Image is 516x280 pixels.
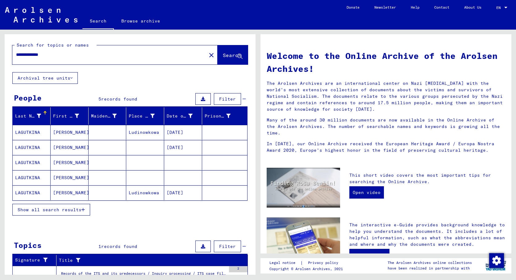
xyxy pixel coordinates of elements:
[205,49,218,61] button: Clear
[126,107,164,125] mat-header-cell: Place of Birth
[51,140,89,155] mat-cell: [PERSON_NAME]
[219,244,236,249] span: Filter
[51,107,89,125] mat-header-cell: First Name
[202,107,247,125] mat-header-cell: Prisoner #
[51,155,89,170] mat-cell: [PERSON_NAME]
[15,255,56,265] div: Signature
[388,266,472,271] p: have been realized in partnership with
[349,249,389,261] a: Open e-Guide
[205,111,240,121] div: Prisoner #
[349,172,505,185] p: This short video covers the most important tips for searching the Online Archive.
[12,204,90,216] button: Show all search results
[219,96,236,102] span: Filter
[496,6,503,10] span: EN
[15,111,50,121] div: Last Name
[5,7,77,23] img: Arolsen_neg.svg
[12,72,78,84] button: Archival tree units
[18,207,81,212] span: Show all search results
[15,113,41,119] div: Last Name
[51,125,89,140] mat-cell: [PERSON_NAME]
[91,111,126,121] div: Maiden Name
[13,170,51,185] mat-cell: LAGUTKINA
[89,107,127,125] mat-header-cell: Maiden Name
[14,240,42,251] div: Topics
[167,111,202,121] div: Date of Birth
[303,260,346,266] a: Privacy policy
[51,185,89,200] mat-cell: [PERSON_NAME]
[164,185,202,200] mat-cell: [DATE]
[15,257,48,263] div: Signature
[13,140,51,155] mat-cell: LAGUTKINA
[13,185,51,200] mat-cell: LAGUTKINA
[53,113,79,119] div: First Name
[14,92,42,103] div: People
[218,45,248,64] button: Search
[13,125,51,140] mat-cell: LAGUTKINA
[98,244,101,249] span: 1
[484,258,507,273] img: yv_logo.png
[267,117,505,136] p: Many of the around 30 million documents are now available in the Online Archive of the Arolsen Ar...
[164,125,202,140] mat-cell: [DATE]
[53,111,88,121] div: First Name
[267,168,340,208] img: video.jpg
[101,244,137,249] span: records found
[214,93,241,105] button: Filter
[59,257,232,264] div: Title
[167,113,193,119] div: Date of Birth
[205,113,231,119] div: Prisoner #
[98,96,101,102] span: 5
[129,111,164,121] div: Place of Birth
[13,155,51,170] mat-cell: LAGUTKINA
[267,141,505,154] p: In [DATE], our Online Archive received the European Heritage Award / Europa Nostra Award 2020, Eu...
[59,255,240,265] div: Title
[129,113,155,119] div: Place of Birth
[214,241,241,252] button: Filter
[349,222,505,248] p: The interactive e-Guide provides background knowledge to help you understand the documents. It in...
[17,42,89,48] mat-label: Search for topics or names
[489,253,504,268] img: Change consent
[269,266,346,272] p: Copyright © Arolsen Archives, 2021
[267,217,340,266] img: eguide.jpg
[61,271,226,279] div: Records of the ITS and its predecessors / Inquiry processing / ITS case files as of 1947 / Reposi...
[229,266,248,272] div: 2
[223,52,241,58] span: Search
[51,170,89,185] mat-cell: [PERSON_NAME]
[208,51,215,59] mat-icon: close
[91,113,117,119] div: Maiden Name
[126,125,164,140] mat-cell: Ludinowkowa
[13,107,51,125] mat-header-cell: Last Name
[269,260,300,266] a: Legal notice
[164,140,202,155] mat-cell: [DATE]
[269,260,346,266] div: |
[164,107,202,125] mat-header-cell: Date of Birth
[388,260,472,266] p: The Arolsen Archives online collections
[267,49,505,75] h1: Welcome to the Online Archive of the Arolsen Archives!
[114,14,168,28] a: Browse archive
[349,186,384,199] a: Open video
[101,96,137,102] span: records found
[126,185,164,200] mat-cell: Ludinowkowa
[82,14,114,30] a: Search
[267,80,505,113] p: The Arolsen Archives are an international center on Nazi [MEDICAL_DATA] with the world’s most ext...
